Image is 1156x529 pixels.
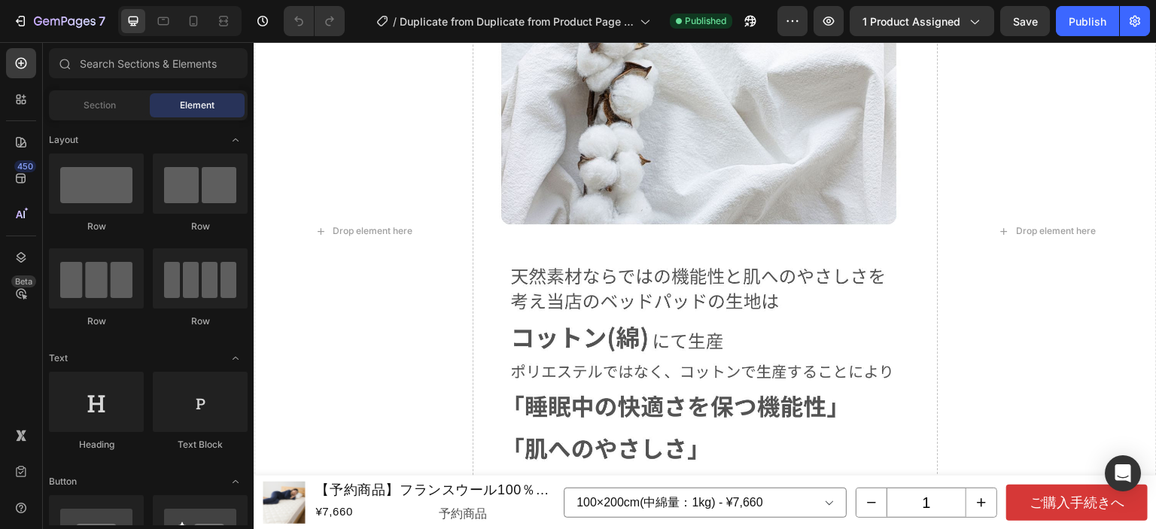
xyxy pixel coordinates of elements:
[153,438,248,451] div: Text Block
[49,438,144,451] div: Heading
[49,133,78,147] span: Layout
[49,220,144,233] div: Row
[11,275,36,287] div: Beta
[49,475,77,488] span: Button
[850,6,994,36] button: 1 product assigned
[1013,15,1038,28] span: Save
[400,14,634,29] span: Duplicate from Duplicate from Product Page -francewool-bed-pad
[762,183,842,195] div: Drop element here
[1105,455,1141,491] div: Open Intercom Messenger
[713,446,743,475] button: increment
[393,14,397,29] span: /
[49,351,68,365] span: Text
[603,446,633,475] button: decrement
[84,99,116,112] span: Section
[254,42,1156,529] iframe: Design area
[14,160,36,172] div: 450
[99,12,105,30] p: 7
[60,460,178,480] div: ¥7,660
[49,315,144,328] div: Row
[185,461,300,483] p: 予約商品
[153,315,248,328] div: Row
[180,99,214,112] span: Element
[776,448,871,473] div: ご購入手続きへ
[753,442,894,479] button: ご購入手続きへ
[224,470,248,494] span: Toggle open
[685,14,726,28] span: Published
[1056,6,1119,36] button: Publish
[1000,6,1050,36] button: Save
[284,6,345,36] div: Undo/Redo
[6,6,112,36] button: 7
[60,436,301,460] a: 【予約商品】フランスウール100％ ベッドパッド 洗濯ネット付き 日本製【送料無料】
[224,128,248,152] span: Toggle open
[224,346,248,370] span: Toggle open
[153,220,248,233] div: Row
[633,446,713,475] input: quantity
[862,14,960,29] span: 1 product assigned
[49,48,248,78] input: Search Sections & Elements
[1069,14,1106,29] div: Publish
